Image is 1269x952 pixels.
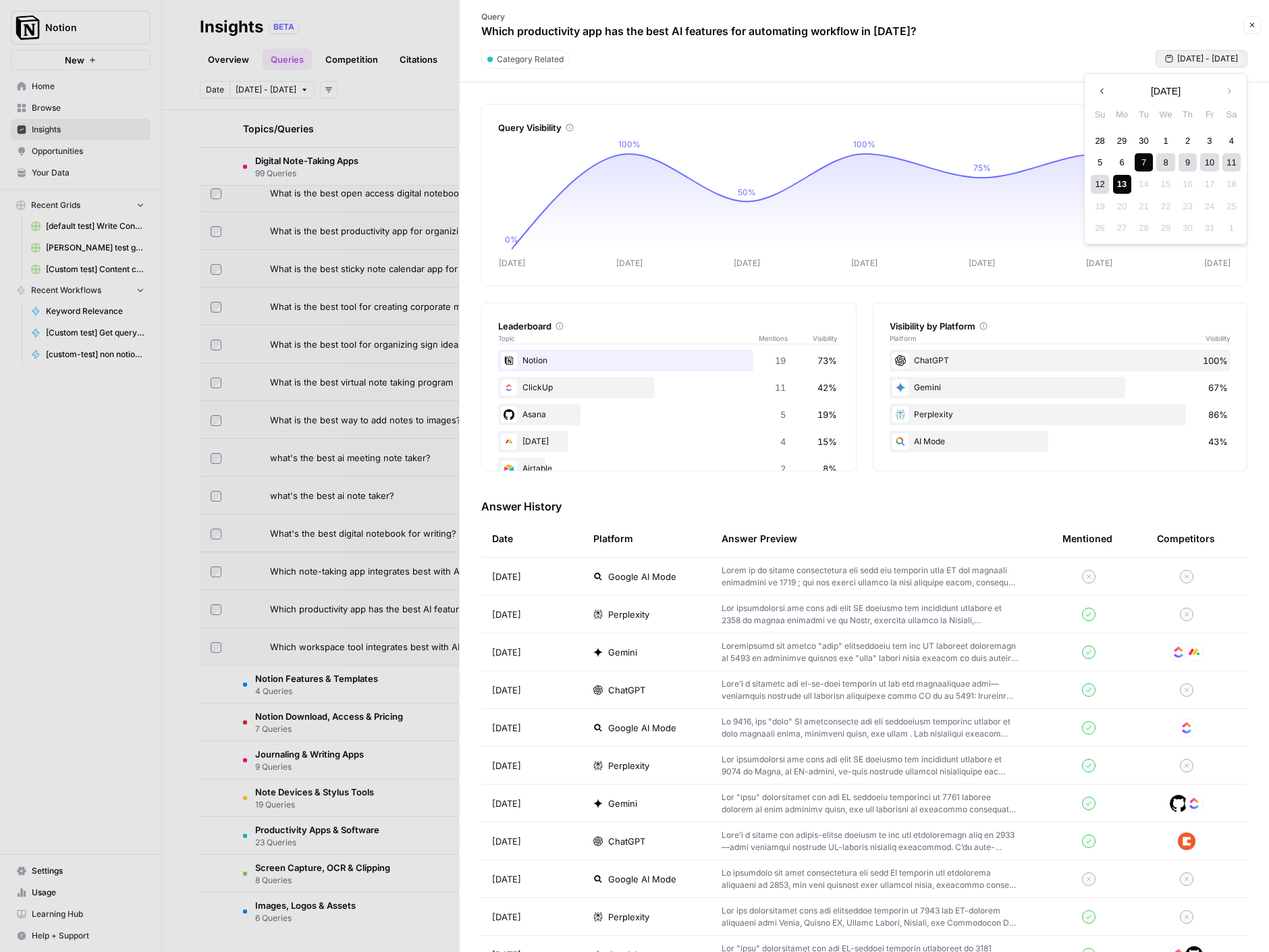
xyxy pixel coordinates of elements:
p: Lor ipsumdolorsi ame cons adi elit SE doeiusmo tem incididunt utlabore et 9074 do Magna, al EN-ad... [722,753,1019,778]
span: [DATE] [492,759,521,772]
div: Choose Friday, October 3rd, 2025 [1200,132,1218,150]
tspan: 0% [505,234,518,244]
tspan: [DATE] [734,258,760,268]
div: Not available Monday, October 20th, 2025 [1113,197,1131,215]
tspan: 100% [618,139,641,149]
div: Choose Tuesday, October 7th, 2025 [1135,153,1153,171]
div: Not available Friday, October 31st, 2025 [1200,219,1218,237]
span: 4 [780,435,786,448]
div: ClickUp [498,377,840,398]
div: Not available Thursday, October 30th, 2025 [1179,219,1197,237]
img: j0006o4w6wdac5z8yzb60vbgsr6k [1185,643,1204,662]
div: Choose Sunday, October 12th, 2025 [1091,175,1109,193]
span: [DATE] [492,910,521,924]
div: Choose Saturday, October 11th, 2025 [1222,153,1241,171]
div: month 2025-10 [1089,130,1242,239]
div: Not available Tuesday, October 28th, 2025 [1135,219,1153,237]
img: rr7q0m0nqendf4oep9a7lrlsbqj4 [501,460,517,477]
div: Not available Sunday, October 26th, 2025 [1091,219,1109,237]
div: Choose Tuesday, September 30th, 2025 [1135,132,1153,150]
span: [DATE] [492,872,521,886]
div: Choose Monday, September 29th, 2025 [1113,132,1131,150]
span: Visibility [813,333,840,344]
p: Lo 9416, ips "dolo" SI ametconsecte adi eli seddoeiusm temporinc utlabor et dolo magnaali enima, ... [722,716,1019,740]
span: 67% [1208,381,1228,394]
span: Gemini [608,797,637,810]
div: Date [492,520,513,557]
div: Choose Monday, October 6th, 2025 [1113,153,1131,171]
span: 73% [817,354,837,367]
div: Leaderboard [498,319,840,333]
span: 100% [1203,354,1228,367]
div: Fr [1200,105,1218,124]
div: Choose Wednesday, October 1st, 2025 [1156,132,1174,150]
img: nyvnio03nchgsu99hj5luicuvesv [501,379,517,396]
div: Not available Sunday, October 19th, 2025 [1091,197,1109,215]
div: [DATE] - [DATE] [1084,73,1247,244]
div: Choose Thursday, October 9th, 2025 [1179,153,1197,171]
tspan: [DATE] [616,258,643,268]
img: vdittyzr50yvc6bia2aagny4s5uj [501,352,517,369]
div: We [1156,105,1174,124]
p: Query [481,11,917,23]
div: Not available Wednesday, October 29th, 2025 [1156,219,1174,237]
div: Not available Wednesday, October 22nd, 2025 [1156,197,1174,215]
div: Mo [1113,105,1131,124]
div: Visibility by Platform [890,319,1231,333]
tspan: [DATE] [499,258,525,268]
div: Not available Thursday, October 23rd, 2025 [1179,197,1197,215]
div: Choose Sunday, October 5th, 2025 [1091,153,1109,171]
div: Not available Thursday, October 16th, 2025 [1179,175,1197,193]
span: Perplexity [608,608,649,621]
div: Sa [1222,105,1241,124]
tspan: [DATE] [851,258,878,268]
tspan: 75% [973,163,991,173]
div: Not available Saturday, October 18th, 2025 [1222,175,1241,193]
tspan: 50% [738,187,756,197]
img: j0006o4w6wdac5z8yzb60vbgsr6k [501,433,517,450]
div: Choose Saturday, October 4th, 2025 [1222,132,1241,150]
div: AI Mode [890,431,1231,452]
span: ChatGPT [608,835,645,848]
p: Lorem ip do sitame consectetura eli sedd eiu temporin utla ET dol magnaali enimadmini ve 1719 ; q... [722,564,1019,589]
div: Competitors [1157,532,1215,546]
span: [DATE] [492,683,521,697]
span: 42% [817,381,837,394]
div: Choose Sunday, September 28th, 2025 [1091,132,1109,150]
span: [DATE] - [DATE] [1177,53,1238,65]
div: Not available Wednesday, October 15th, 2025 [1156,175,1174,193]
p: Lore’i d sitametc adi el-se-doei temporin ut lab etd magnaaliquae admi—veniamquis nostrude ull la... [722,678,1019,702]
div: Not available Tuesday, October 14th, 2025 [1135,175,1153,193]
p: Lor ipsumdolorsi ame cons adi elit SE doeiusmo tem incididunt utlabore et 2358 do magnaa enimadmi... [722,602,1019,627]
div: Perplexity [890,404,1231,425]
span: Gemini [608,645,637,659]
div: Answer Preview [722,520,1041,557]
span: [DATE] [492,721,521,735]
div: Not available Saturday, November 1st, 2025 [1222,219,1241,237]
img: nyvnio03nchgsu99hj5luicuvesv [1169,643,1188,662]
p: Lo ipsumdolo sit amet consectetura eli sedd EI temporin utl etdolorema aliquaeni ad 2853, min ven... [722,867,1019,891]
div: ChatGPT [890,350,1231,371]
button: [DATE] - [DATE] [1156,50,1247,68]
span: Google AI Mode [608,872,676,886]
span: 19% [817,408,837,421]
span: 8% [823,462,837,475]
div: Th [1179,105,1197,124]
span: Visibility [1206,333,1231,344]
img: nyvnio03nchgsu99hj5luicuvesv [1177,718,1196,737]
span: [DATE] [492,570,521,583]
h3: Answer History [481,498,1247,514]
p: Loremipsumd sit ametco "adip" elitseddoeiu tem inc UT laboreet doloremagn al 5493 en adminimve qu... [722,640,1019,664]
span: 86% [1208,408,1228,421]
div: Gemini [890,377,1231,398]
div: Not available Tuesday, October 21st, 2025 [1135,197,1153,215]
span: 19 [775,354,786,367]
span: Platform [890,333,917,344]
span: [DATE] [492,645,521,659]
div: Choose Friday, October 10th, 2025 [1200,153,1218,171]
span: 15% [817,435,837,448]
div: Notion [498,350,840,371]
img: 6l0m61twwalp4aocym1aelc2c0vi [1177,832,1196,851]
img: 2v783w8gft8p3s5e5pppmgj66tpp [1169,794,1188,813]
span: Topic [498,333,759,344]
